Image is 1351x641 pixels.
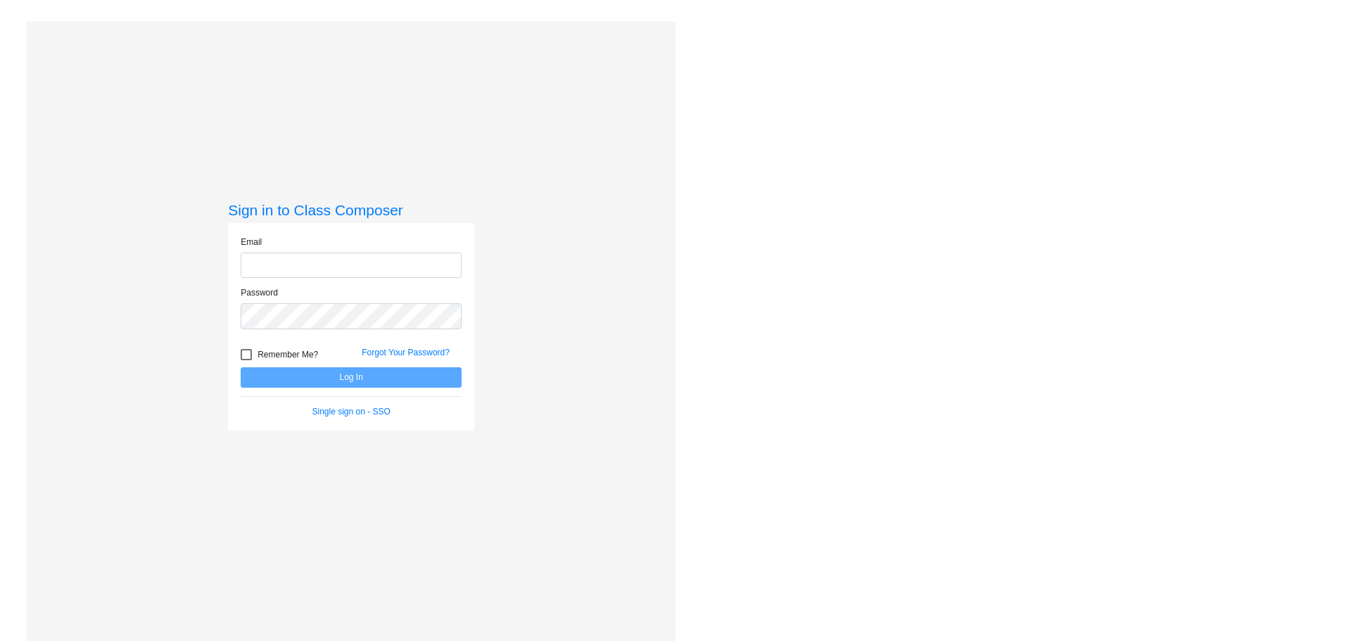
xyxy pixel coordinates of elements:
a: Single sign on - SSO [312,407,391,417]
h3: Sign in to Class Composer [228,201,474,219]
span: Remember Me? [258,346,318,363]
label: Email [241,236,262,248]
a: Forgot Your Password? [362,348,450,357]
button: Log In [241,367,462,388]
label: Password [241,286,278,299]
